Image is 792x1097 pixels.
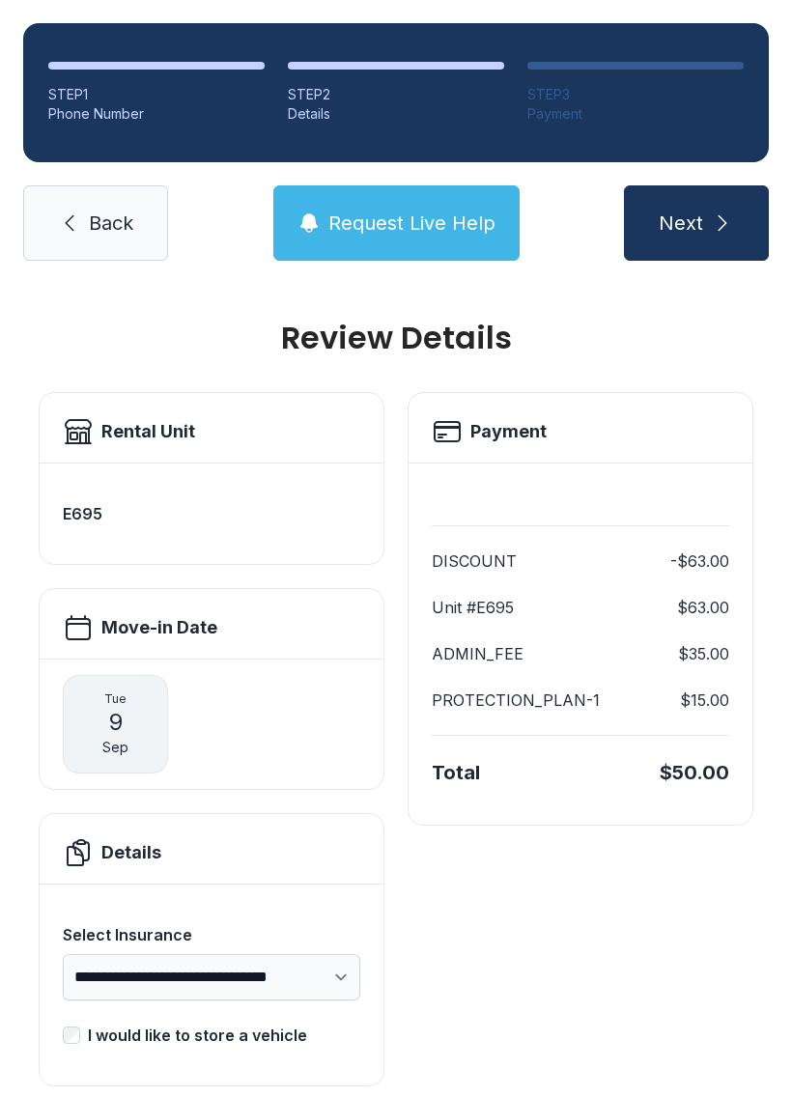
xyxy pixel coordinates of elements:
div: Total [432,759,480,786]
div: Details [288,104,504,124]
div: Phone Number [48,104,265,124]
span: Back [89,210,133,237]
h2: Details [101,839,161,866]
dt: PROTECTION_PLAN-1 [432,689,600,712]
div: Payment [527,104,744,124]
dt: ADMIN_FEE [432,642,523,665]
h2: Payment [470,418,547,445]
div: STEP 1 [48,85,265,104]
h2: Move-in Date [101,614,217,641]
select: Select Insurance [63,954,360,1000]
div: STEP 2 [288,85,504,104]
span: Request Live Help [328,210,495,237]
div: STEP 3 [527,85,744,104]
h2: Rental Unit [101,418,195,445]
dt: Unit #E695 [432,596,514,619]
span: Sep [102,738,128,757]
dd: $63.00 [677,596,729,619]
span: Next [659,210,703,237]
div: Select Insurance [63,923,360,946]
span: Tue [104,691,127,707]
h1: Review Details [39,323,753,353]
dd: $35.00 [678,642,729,665]
div: $50.00 [660,759,729,786]
div: I would like to store a vehicle [88,1024,307,1047]
dd: $15.00 [680,689,729,712]
h3: E695 [63,502,360,525]
dt: DISCOUNT [432,549,517,573]
span: 9 [109,707,123,738]
dd: -$63.00 [670,549,729,573]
